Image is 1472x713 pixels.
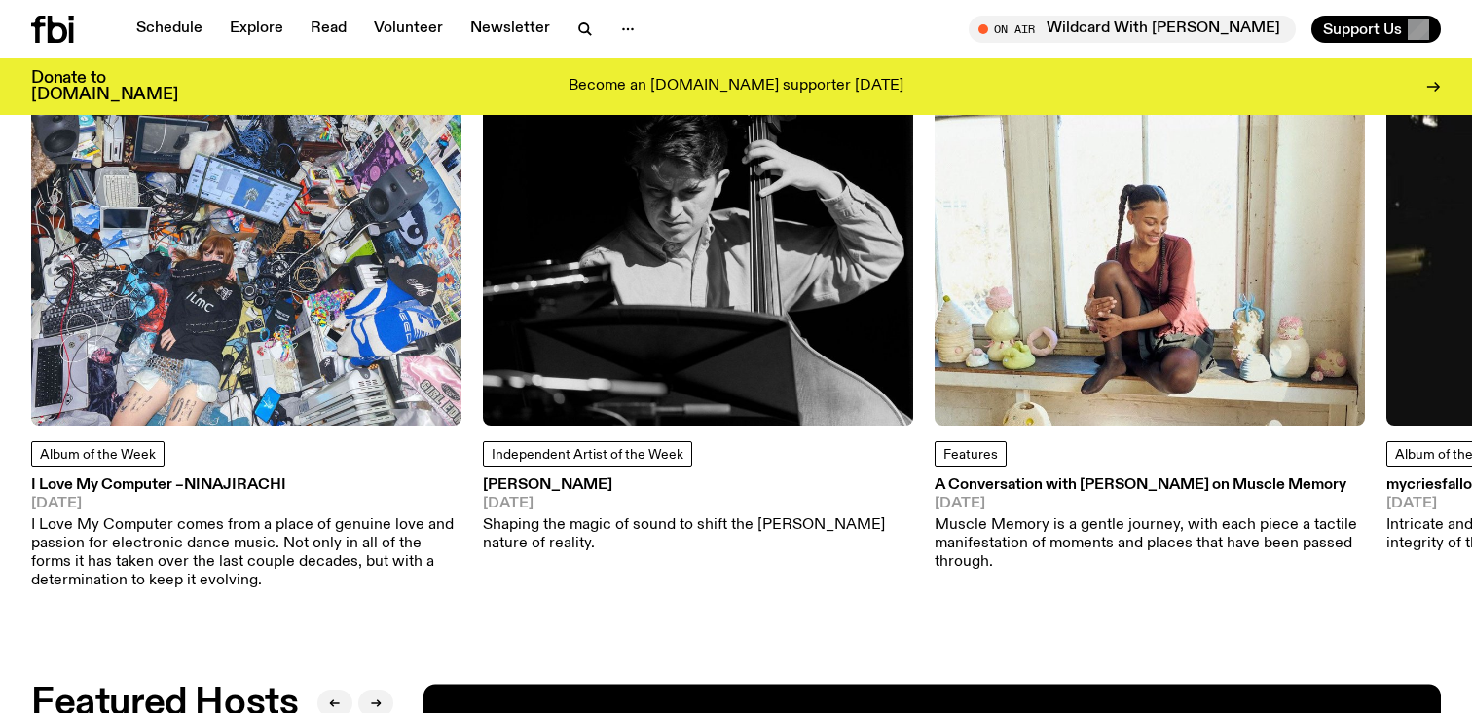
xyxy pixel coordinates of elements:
span: Independent Artist of the Week [492,448,683,462]
a: A Conversation with [PERSON_NAME] on Muscle Memory[DATE]Muscle Memory is a gentle journey, with e... [935,478,1365,572]
button: On AirWildcard With [PERSON_NAME] [969,16,1296,43]
a: Schedule [125,16,214,43]
a: [PERSON_NAME][DATE]Shaping the magic of sound to shift the [PERSON_NAME] nature of reality. [483,478,913,553]
a: Independent Artist of the Week [483,441,692,467]
a: Volunteer [362,16,455,43]
span: Ninajirachi [184,477,286,493]
span: Features [943,448,998,462]
p: I Love My Computer comes from a place of genuine love and passion for electronic dance music. Not... [31,516,461,591]
button: Support Us [1311,16,1441,43]
h3: I Love My Computer – [31,478,461,493]
span: [DATE] [935,497,1365,511]
span: Album of the Week [40,448,156,462]
a: Features [935,441,1007,467]
a: I Love My Computer –Ninajirachi[DATE]I Love My Computer comes from a place of genuine love and pa... [31,478,461,590]
a: Album of the Week [31,441,165,467]
h3: A Conversation with [PERSON_NAME] on Muscle Memory [935,478,1365,493]
a: Explore [218,16,295,43]
p: Become an [DOMAIN_NAME] supporter [DATE] [569,78,903,95]
h3: Donate to [DOMAIN_NAME] [31,70,178,103]
p: Shaping the magic of sound to shift the [PERSON_NAME] nature of reality. [483,516,913,553]
p: Muscle Memory is a gentle journey, with each piece a tactile manifestation of moments and places ... [935,516,1365,573]
span: [DATE] [31,497,461,511]
a: Read [299,16,358,43]
span: [DATE] [483,497,913,511]
span: Support Us [1323,20,1402,38]
h3: [PERSON_NAME] [483,478,913,493]
a: Newsletter [459,16,562,43]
